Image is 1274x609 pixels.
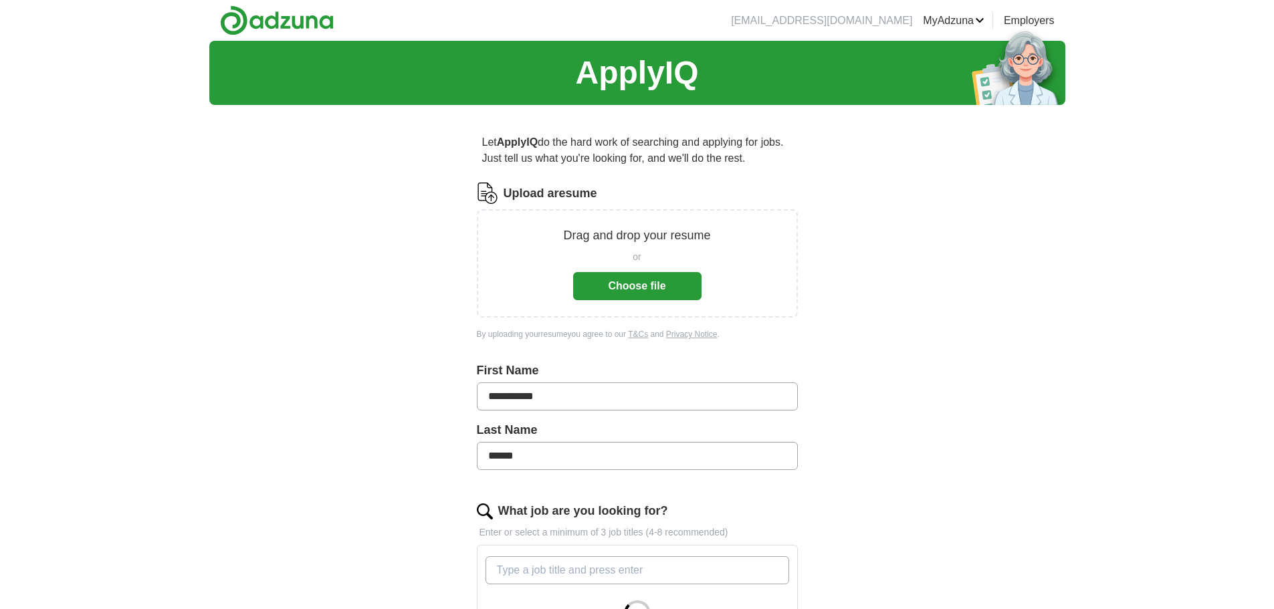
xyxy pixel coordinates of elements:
[666,330,718,339] a: Privacy Notice
[497,136,538,148] strong: ApplyIQ
[486,556,789,584] input: Type a job title and press enter
[573,272,702,300] button: Choose file
[477,503,493,519] img: search.png
[477,525,798,539] p: Enter or select a minimum of 3 job titles (4-8 recommended)
[563,227,710,245] p: Drag and drop your resume
[477,182,498,204] img: CV Icon
[633,250,641,264] span: or
[628,330,648,339] a: T&Cs
[498,502,668,520] label: What job are you looking for?
[923,13,984,29] a: MyAdzuna
[477,421,798,439] label: Last Name
[477,362,798,380] label: First Name
[504,185,597,203] label: Upload a resume
[575,49,698,97] h1: ApplyIQ
[477,129,798,172] p: Let do the hard work of searching and applying for jobs. Just tell us what you're looking for, an...
[220,5,334,35] img: Adzuna logo
[731,13,912,29] li: [EMAIL_ADDRESS][DOMAIN_NAME]
[1004,13,1055,29] a: Employers
[477,328,798,340] div: By uploading your resume you agree to our and .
